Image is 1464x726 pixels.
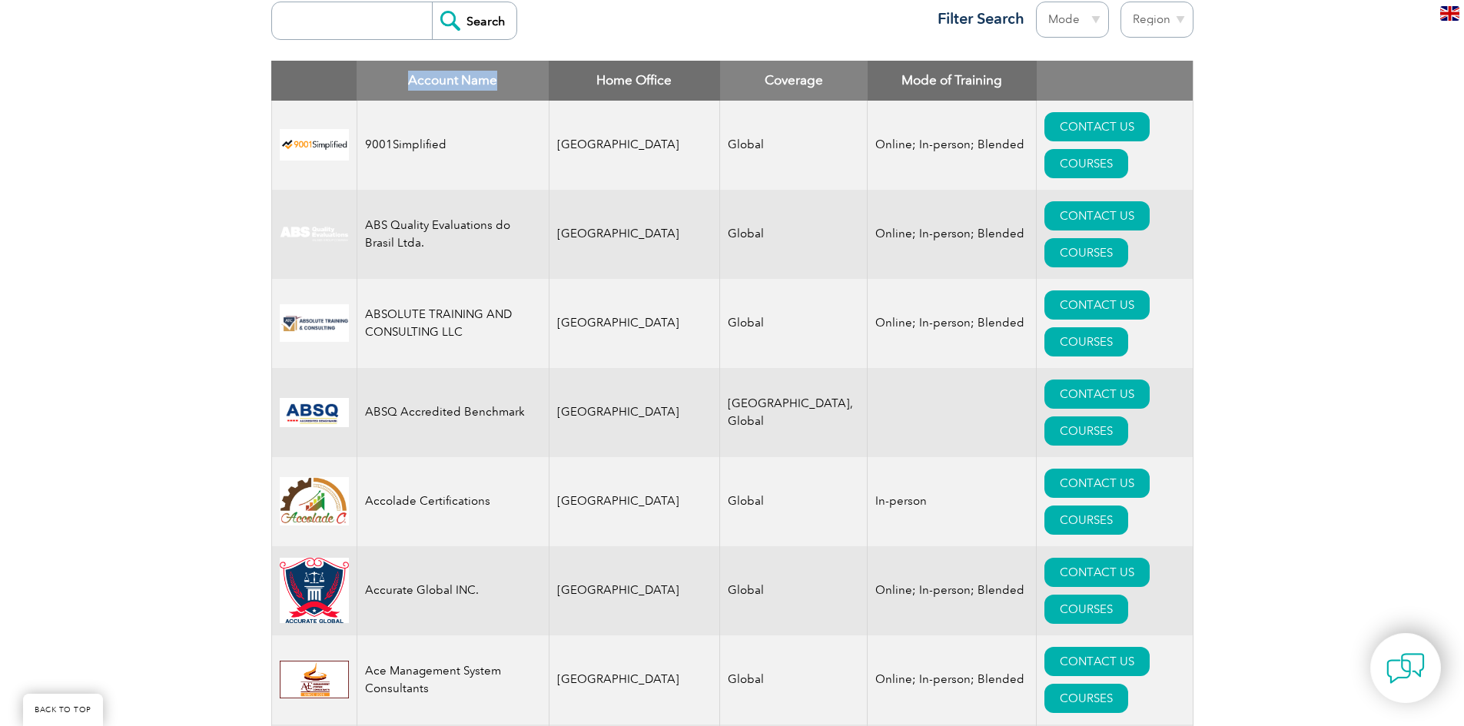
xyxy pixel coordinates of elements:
a: COURSES [1044,506,1128,535]
img: 37c9c059-616f-eb11-a812-002248153038-logo.png [280,129,349,161]
img: 1a94dd1a-69dd-eb11-bacb-002248159486-logo.jpg [280,477,349,525]
a: BACK TO TOP [23,694,103,726]
img: contact-chat.png [1386,649,1425,688]
td: Global [720,190,868,279]
td: [GEOGRAPHIC_DATA] [549,279,720,368]
a: CONTACT US [1044,290,1150,320]
th: : activate to sort column ascending [1037,61,1193,101]
img: en [1440,6,1459,21]
a: CONTACT US [1044,558,1150,587]
a: CONTACT US [1044,201,1150,230]
img: cc24547b-a6e0-e911-a812-000d3a795b83-logo.png [280,398,349,427]
img: 16e092f6-eadd-ed11-a7c6-00224814fd52-logo.png [280,304,349,342]
a: COURSES [1044,595,1128,624]
td: Accurate Global INC. [357,546,549,635]
a: CONTACT US [1044,380,1150,409]
td: Global [720,546,868,635]
td: ABSOLUTE TRAINING AND CONSULTING LLC [357,279,549,368]
td: In-person [868,457,1037,546]
td: [GEOGRAPHIC_DATA] [549,546,720,635]
th: Coverage: activate to sort column ascending [720,61,868,101]
td: Global [720,635,868,724]
td: Ace Management System Consultants [357,635,549,724]
td: Online; In-person; Blended [868,279,1037,368]
input: Search [432,2,516,39]
th: Home Office: activate to sort column ascending [549,61,720,101]
a: COURSES [1044,327,1128,356]
td: Online; In-person; Blended [868,101,1037,190]
a: CONTACT US [1044,469,1150,498]
td: Global [720,101,868,190]
a: CONTACT US [1044,112,1150,141]
a: COURSES [1044,238,1128,267]
a: COURSES [1044,416,1128,446]
td: [GEOGRAPHIC_DATA] [549,190,720,279]
td: [GEOGRAPHIC_DATA] [549,457,720,546]
img: 306afd3c-0a77-ee11-8179-000d3ae1ac14-logo.jpg [280,661,349,698]
td: Online; In-person; Blended [868,635,1037,724]
a: COURSES [1044,149,1128,178]
td: [GEOGRAPHIC_DATA], Global [720,368,868,457]
td: [GEOGRAPHIC_DATA] [549,368,720,457]
td: [GEOGRAPHIC_DATA] [549,101,720,190]
td: ABSQ Accredited Benchmark [357,368,549,457]
img: a034a1f6-3919-f011-998a-0022489685a1-logo.png [280,558,349,624]
td: Global [720,279,868,368]
td: 9001Simplified [357,101,549,190]
td: Online; In-person; Blended [868,546,1037,635]
th: Account Name: activate to sort column descending [357,61,549,101]
a: COURSES [1044,684,1128,713]
h3: Filter Search [928,9,1024,28]
td: ABS Quality Evaluations do Brasil Ltda. [357,190,549,279]
img: c92924ac-d9bc-ea11-a814-000d3a79823d-logo.jpg [280,226,349,243]
td: Global [720,457,868,546]
a: CONTACT US [1044,647,1150,676]
th: Mode of Training: activate to sort column ascending [868,61,1037,101]
td: [GEOGRAPHIC_DATA] [549,635,720,724]
td: Online; In-person; Blended [868,190,1037,279]
td: Accolade Certifications [357,457,549,546]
